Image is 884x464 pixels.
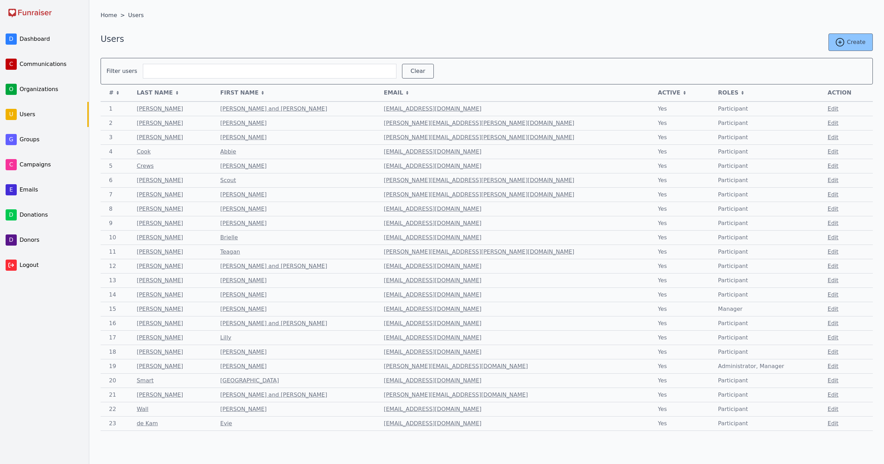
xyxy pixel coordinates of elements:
[120,12,125,18] span: >
[384,420,482,427] a: Send an email to Evie de Kam.
[137,263,183,269] a: View the user details for Hattie and Lily Perez.
[718,205,788,213] span: Participant
[109,419,120,428] span: 23
[384,263,482,269] a: Send an email to Hattie and Lily Perez.
[828,291,839,298] a: Edit the user details for Jocelyn Rivera Baker.
[828,248,839,255] a: Edit the user details for Teagan Nelson.
[137,134,183,141] a: View the user details for Brynn Bernet.
[20,261,83,269] span: Logout
[220,263,327,269] a: Edit the organization details for Hattie and Lily Perez.
[384,205,482,212] a: Send an email to Elizabeth Linfoot.
[101,11,873,22] nav: Breadcrumb
[828,349,839,355] a: Edit the user details for Addison Setzer.
[658,89,687,97] button: Active
[828,120,839,126] a: Edit the user details for Emmie Aultman.
[137,89,179,97] button: Last Name
[658,391,701,399] span: Yes
[220,363,267,369] a: Edit the organization details for Monica Setzer.
[828,334,839,341] a: Edit the user details for Lilly Saltzman.
[658,276,701,285] span: Yes
[137,320,183,327] a: View the user details for Matilda and Scarlett Roth.
[109,133,120,142] span: 3
[828,105,839,112] a: Edit the user details for Anniston and Presley Altic.
[109,348,120,356] span: 18
[718,348,788,356] span: Participant
[137,377,153,384] a: View the user details for Brooklyn Smart.
[109,405,120,413] span: 22
[658,348,701,356] span: Yes
[20,85,82,93] span: Organizations
[109,391,120,399] span: 21
[137,363,183,369] a: View the user details for Monica Setzer.
[718,334,788,342] span: Participant
[718,148,788,156] span: Participant
[718,190,788,199] span: Participant
[220,163,267,169] a: Edit the organization details for Maddie Crews.
[718,248,788,256] span: Participant
[220,420,232,427] a: Edit the organization details for Evie de Kam.
[718,391,788,399] span: Participant
[220,220,267,226] a: Edit the organization details for Sammy McConnell.
[109,205,120,213] span: 8
[20,186,82,194] span: Emails
[20,60,82,68] span: Communications
[109,276,120,285] span: 13
[658,362,701,371] span: Yes
[101,11,118,22] a: Home
[384,277,482,284] a: Send an email to Audrey Phares.
[658,334,701,342] span: Yes
[109,176,120,185] span: 6
[718,89,745,97] button: Roles
[137,105,183,112] a: View the user details for Anniston and Presley Altic.
[220,291,267,298] a: Edit the organization details for Jocelyn Rivera Baker.
[718,276,788,285] span: Participant
[137,163,154,169] a: View the user details for Maddie Crews.
[220,234,238,241] a: Edit the organization details for Brielle Nelson.
[220,148,236,155] a: Edit the organization details for Abbie Cook.
[384,177,575,184] a: Send an email to Scout Gruenberg.
[137,234,183,241] a: View the user details for Brielle Nelson.
[137,191,183,198] a: View the user details for Madeline Hagadorn.
[402,64,434,78] button: Clear
[109,334,120,342] span: 17
[384,148,482,155] a: Send an email to Abbie Cook.
[6,84,17,95] span: O
[718,119,788,127] span: Participant
[718,362,788,371] span: Administrator, Manager
[220,377,279,384] a: Edit the organization details for Brooklyn Smart.
[109,362,120,371] span: 19
[220,105,327,112] a: Edit the organization details for Anniston and Presley Altic.
[658,405,701,413] span: Yes
[101,33,828,51] h1: Users
[20,211,82,219] span: Donations
[220,177,236,184] a: Edit the organization details for Scout Gruenberg.
[384,406,482,412] a: Send an email to Natalie Wall.
[718,219,788,227] span: Participant
[658,291,701,299] span: Yes
[384,320,482,327] a: Send an email to Matilda and Scarlett Roth.
[220,205,267,212] a: Edit the organization details for Elizabeth Linfoot.
[109,248,120,256] span: 11
[20,160,82,169] span: Campaigns
[109,291,120,299] span: 14
[384,391,528,398] a: Send an email to Molly and Sally Thadani.
[137,420,158,427] a: View the user details for Evie de Kam.
[6,184,17,195] span: E
[109,119,120,127] span: 2
[384,163,482,169] a: Send an email to Maddie Crews.
[658,262,701,270] span: Yes
[220,134,267,141] a: Edit the organization details for Brynn Bernet.
[828,205,839,212] a: Edit the user details for Elizabeth Linfoot.
[109,305,120,313] span: 15
[658,376,701,385] span: Yes
[137,120,183,126] a: View the user details for Emmie Aultman.
[718,376,788,385] span: Participant
[220,320,327,327] a: Edit the organization details for Matilda and Scarlett Roth.
[6,234,17,246] span: D
[384,291,482,298] a: Send an email to Jocelyn Rivera Baker.
[658,162,701,170] span: Yes
[718,105,788,113] span: Participant
[718,233,788,242] span: Participant
[384,120,575,126] a: Send an email to Emmie Aultman.
[658,148,701,156] span: Yes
